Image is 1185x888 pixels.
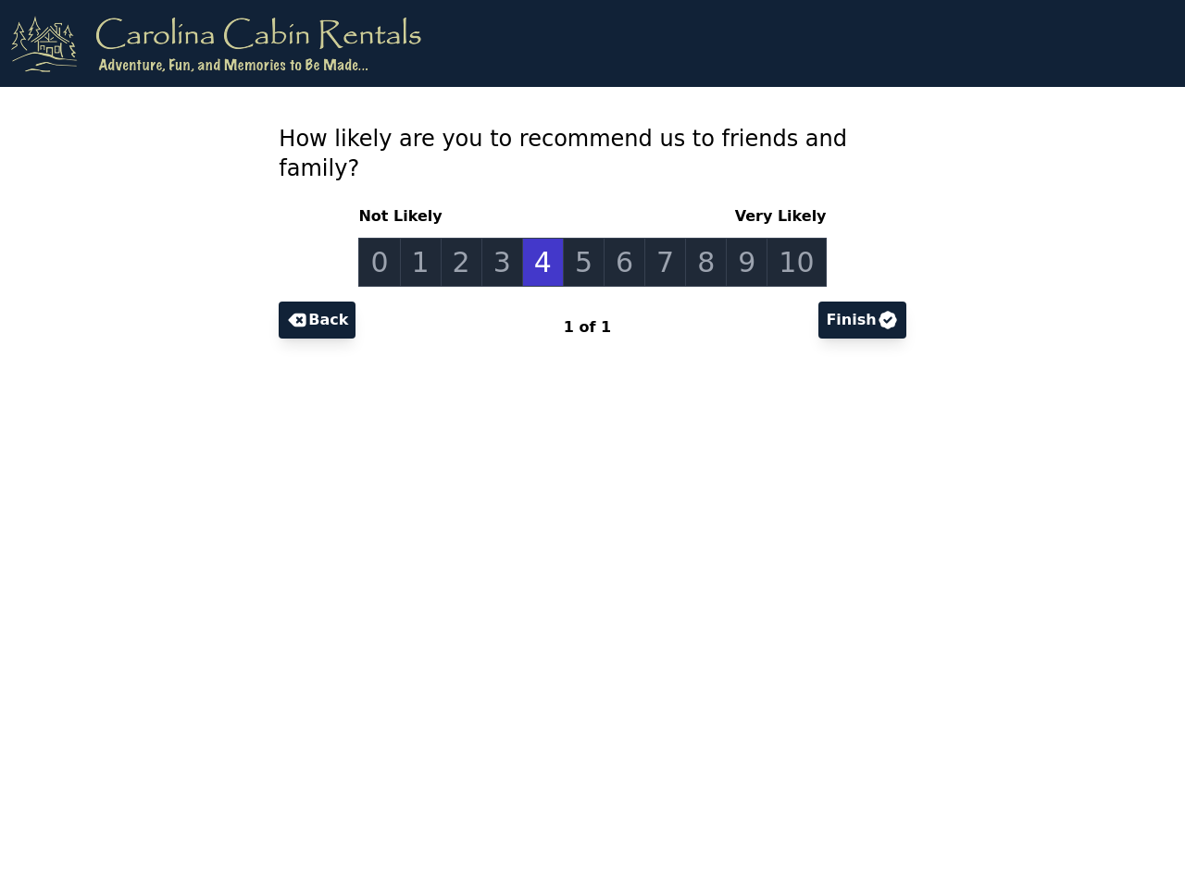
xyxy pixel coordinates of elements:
[522,238,564,287] a: 4
[279,126,847,181] span: How likely are you to recommend us to friends and family?
[604,238,645,287] a: 6
[279,302,355,339] button: Back
[563,238,605,287] a: 5
[400,238,442,287] a: 1
[726,238,767,287] a: 9
[441,238,482,287] a: 2
[644,238,686,287] a: 7
[728,205,827,228] span: Very Likely
[358,238,400,287] a: 0
[11,15,421,72] img: logo.png
[358,205,449,228] span: Not Likely
[685,238,727,287] a: 8
[767,238,826,287] a: 10
[818,302,905,339] button: Finish
[564,318,611,336] span: 1 of 1
[481,238,523,287] a: 3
